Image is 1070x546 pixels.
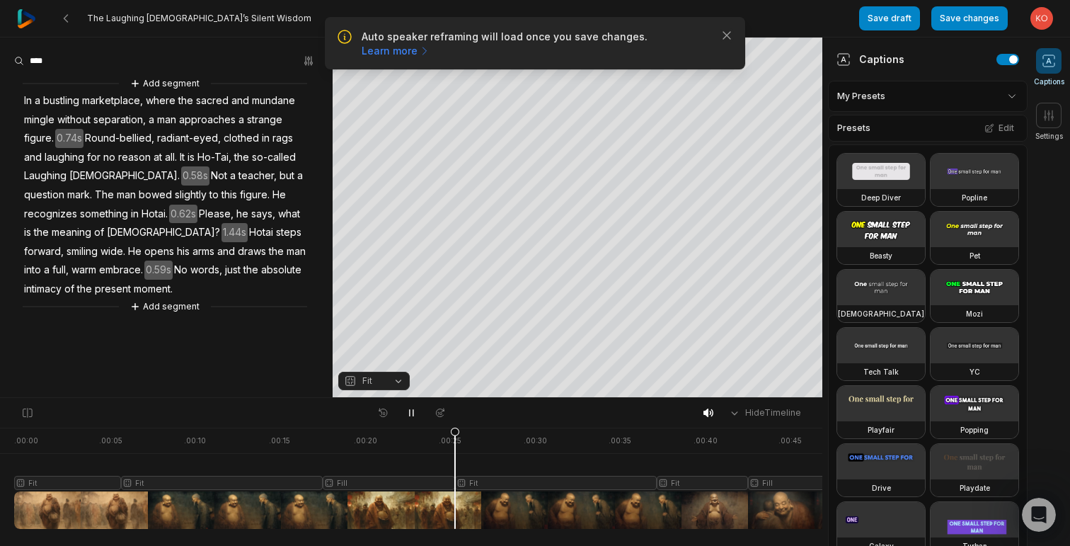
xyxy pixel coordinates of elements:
h3: [DEMOGRAPHIC_DATA] [838,308,924,319]
span: clothed [222,129,260,148]
span: separation, [92,110,147,130]
span: Fit [362,375,372,387]
h3: Drive [872,482,891,494]
span: Hotai. [140,205,169,224]
span: moment. [132,280,174,299]
span: this [220,186,238,205]
span: into [23,261,42,280]
span: mingle [23,110,56,130]
span: The Laughing [DEMOGRAPHIC_DATA]’s Silent Wisdom [87,13,311,24]
span: recognizes [23,205,79,224]
span: present [93,280,132,299]
h3: Mozi [966,308,983,319]
span: a [147,110,156,130]
button: Settings [1035,103,1063,142]
span: his [176,242,191,261]
span: teacher, [237,166,278,186]
span: man [285,242,307,261]
span: 0.62s [169,205,197,224]
h3: Playdate [960,482,990,494]
span: figure. [238,186,271,205]
span: sacred [195,91,230,110]
span: He [271,186,287,205]
span: the [76,280,93,299]
span: It [178,148,186,167]
span: a [229,166,237,186]
span: Captions [1034,76,1064,87]
span: without [56,110,92,130]
span: the [267,242,285,261]
span: mark. [66,186,93,205]
span: laughing [43,148,86,167]
span: to [208,186,220,205]
h3: Tech Talk [863,366,899,377]
span: a [42,261,51,280]
span: what [277,205,301,224]
span: The [93,186,115,205]
span: is [186,148,196,167]
span: full, [51,261,70,280]
h3: Playfair [868,424,894,436]
span: smiling [65,242,99,261]
span: in [130,205,140,224]
span: steps [275,223,303,242]
button: Save draft [859,6,920,30]
span: approaches [178,110,237,130]
span: absolute [260,261,303,280]
span: no [102,148,117,167]
h3: Beasty [870,250,892,261]
button: Captions [1034,48,1064,87]
span: reason [117,148,152,167]
div: Captions [836,52,904,67]
span: at [152,148,163,167]
span: and [230,91,251,110]
span: meaning [50,223,93,242]
span: warm [70,261,98,280]
span: Round-bellied, [84,129,156,148]
h3: Popping [960,424,989,436]
button: Save changes [931,6,1008,30]
span: he [235,205,250,224]
span: a [296,166,304,186]
span: 0.74s [55,129,84,148]
span: strange [246,110,284,130]
span: a [33,91,42,110]
span: slightly [173,186,208,205]
h3: Pet [970,250,980,261]
span: [DEMOGRAPHIC_DATA]. [68,166,181,186]
p: Auto speaker reframing will load once you save changes. [362,30,708,58]
span: bustling [42,91,81,110]
span: the [33,223,50,242]
span: intimacy [23,280,63,299]
span: the [233,148,251,167]
span: wide. [99,242,127,261]
span: and [216,242,236,261]
span: Ho-Tai, [196,148,233,167]
span: of [93,223,105,242]
span: figure. [23,129,55,148]
button: Edit [980,119,1018,137]
span: man [156,110,178,130]
h3: YC [970,366,980,377]
span: [DEMOGRAPHIC_DATA]? [105,223,222,242]
span: something [79,205,130,224]
span: Laughing [23,166,68,186]
span: the [242,261,260,280]
span: radiant-eyed, [156,129,222,148]
span: for [86,148,102,167]
div: Presets [828,115,1028,142]
img: reap [17,9,36,28]
iframe: Intercom live chat [1022,498,1056,532]
button: Fit [338,372,410,390]
span: opens [143,242,176,261]
a: Learn more [362,44,430,58]
span: Please, [197,205,235,224]
button: Add segment [127,76,202,91]
span: 0.59s [144,261,173,280]
span: a [237,110,246,130]
h3: Popline [962,192,987,203]
span: forward, [23,242,65,261]
span: the [177,91,195,110]
span: Settings [1035,131,1063,142]
h3: Deep Diver [861,192,901,203]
